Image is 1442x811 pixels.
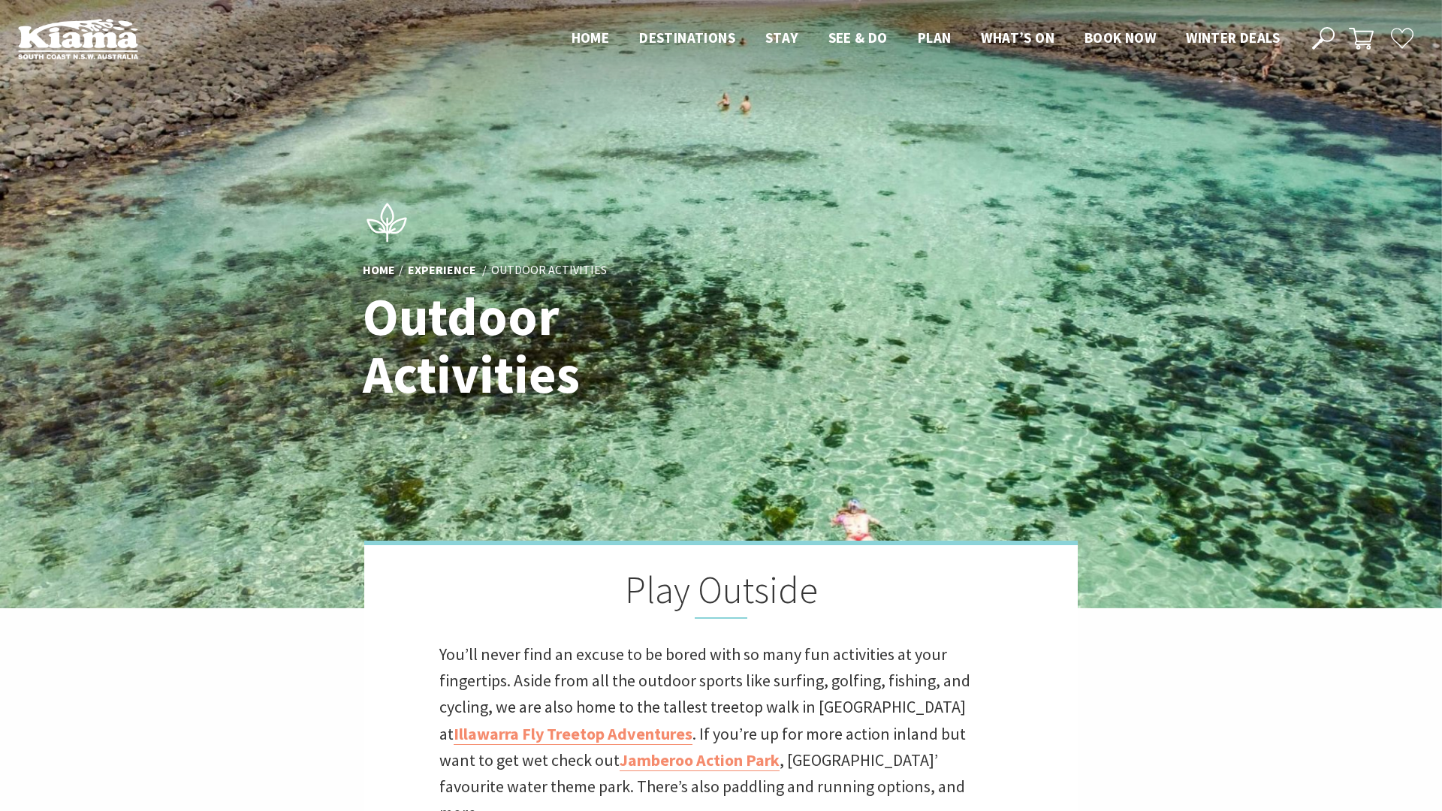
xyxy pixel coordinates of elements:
[1186,29,1280,47] span: Winter Deals
[557,26,1295,51] nav: Main Menu
[454,723,692,745] a: Illawarra Fly Treetop Adventures
[918,29,952,47] span: Plan
[765,29,798,47] span: Stay
[620,749,780,771] a: Jamberoo Action Park
[408,263,476,279] a: Experience
[639,29,735,47] span: Destinations
[828,29,888,47] span: See & Do
[981,29,1054,47] span: What’s On
[1085,29,1156,47] span: Book now
[363,288,787,404] h1: Outdoor Activities
[18,18,138,59] img: Kiama Logo
[363,263,395,279] a: Home
[491,261,607,281] li: Outdoor Activities
[439,568,1003,619] h2: Play Outside
[572,29,610,47] span: Home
